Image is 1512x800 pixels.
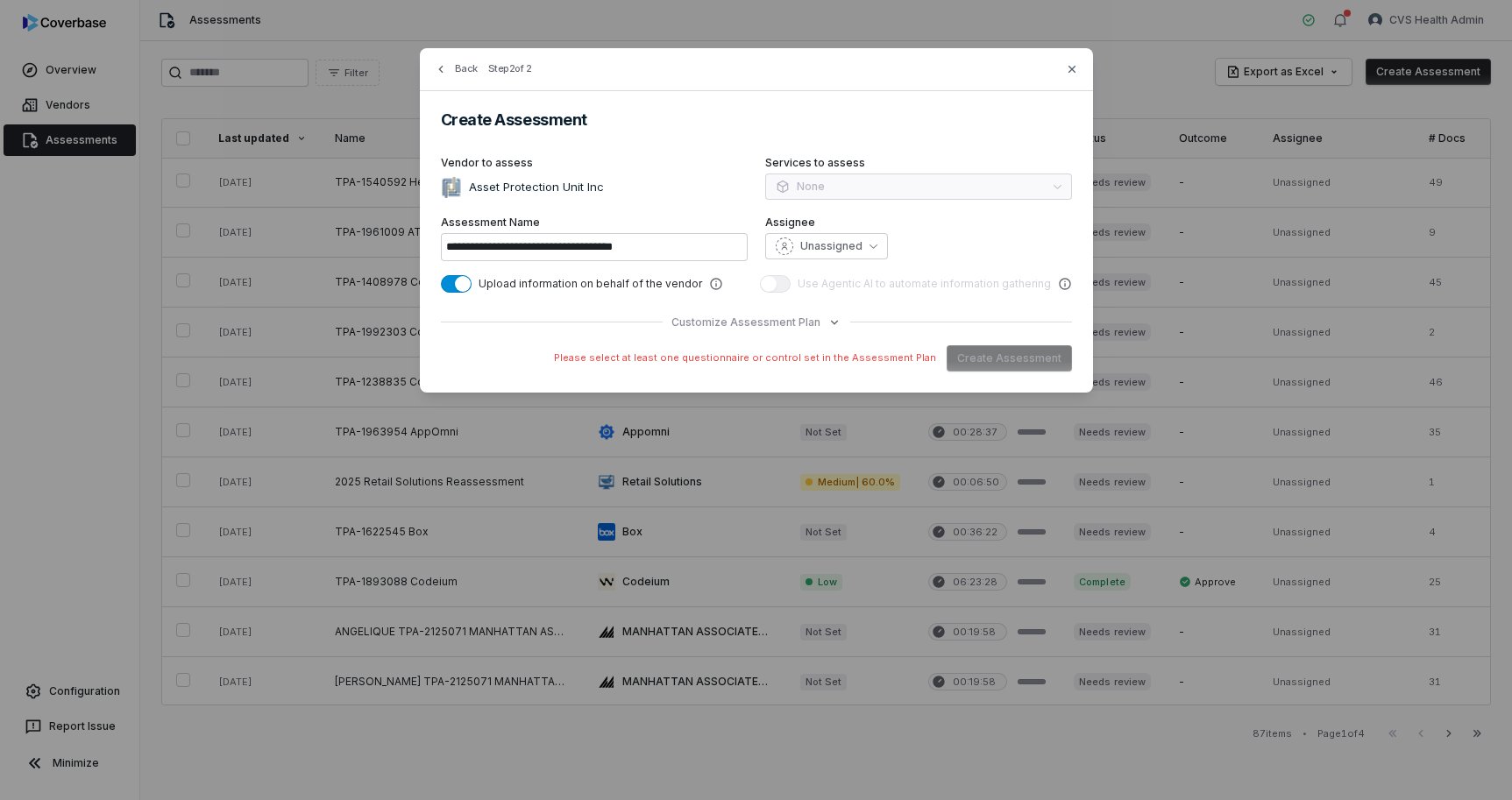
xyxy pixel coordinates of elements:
span: Use Agentic AI to automate information gathering [798,277,1051,291]
button: Back [429,53,483,85]
span: Step 2 of 2 [488,62,532,75]
span: Please select at least one questionnaire or control set in the Assessment Plan [554,351,936,365]
label: Assignee [765,216,1072,230]
label: Assessment Name [441,216,748,230]
span: Vendor to assess [441,156,533,170]
button: Customize Assessment Plan [671,315,841,329]
span: Customize Assessment Plan [671,315,820,329]
p: Asset Protection Unit Inc [462,179,604,196]
span: Upload information on behalf of the vendor [479,277,702,291]
span: Create Assessment [441,110,587,129]
span: Unassigned [800,239,862,253]
label: Services to assess [765,156,1072,170]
